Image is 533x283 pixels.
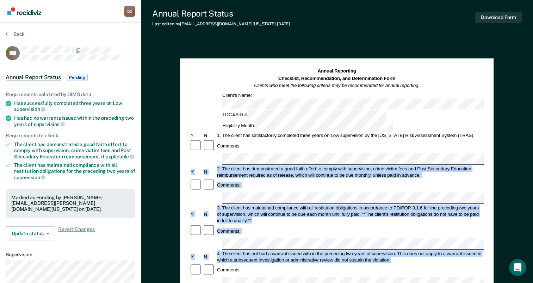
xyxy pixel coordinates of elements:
[124,6,135,17] button: Profile dropdown button
[6,226,55,240] button: Update status
[124,6,135,17] div: O O
[106,154,134,159] span: applicable
[58,226,95,240] span: Revert Changes
[203,211,216,217] div: N
[67,74,88,81] span: Pending
[14,106,45,112] span: supervision
[216,132,484,139] div: 1. The client has satisfactorily completed three years on Low supervision by the [US_STATE] Risk ...
[221,110,388,121] div: TDCJ/SID #:
[318,69,356,74] strong: Annual Reporting
[6,252,135,258] dt: Supervision
[216,267,242,273] div: Comments:
[190,169,203,175] div: Y
[14,175,45,180] span: supervision
[254,83,420,88] em: Clients who meet the following criteria may be recommended for annual reporting.
[203,253,216,260] div: N
[14,162,135,180] div: The client has maintained compliance with all restitution obligations for the preceding two years of
[216,182,242,188] div: Comments:
[14,100,135,112] div: Has successfully completed three years on Low
[190,132,203,139] div: Y
[152,21,290,26] div: Last edited by [EMAIL_ADDRESS][DOMAIN_NAME][US_STATE]
[6,133,135,139] div: Requirements to check
[34,121,65,127] span: supervision
[152,8,290,19] div: Annual Report Status
[216,165,484,178] div: 2. The client has demonstrated a good faith effort to comply with supervision, crime victim fees ...
[6,31,25,37] button: Back
[14,115,135,127] div: Has had no warrants issued within the preceding two years of
[203,169,216,175] div: N
[216,143,242,149] div: Comments:
[14,141,135,159] div: The client has demonstrated a good faith effort to comply with supervision, crime victim fees and...
[7,7,41,15] img: Recidiviz
[190,253,203,260] div: Y
[6,92,135,98] div: Requirements validated by OIMS data
[216,228,242,234] div: Comments:
[6,74,61,81] span: Annual Report Status
[203,132,216,139] div: N
[216,250,484,263] div: 4. The client has not had a warrant issued with in the preceding two years of supervision. This d...
[278,76,395,81] strong: Checklist, Recommendation, and Determination Form
[216,205,484,224] div: 3. The client has maintained compliance with all restitution obligations in accordance to PD/POP-...
[11,195,130,212] div: Marked as Pending by [PERSON_NAME][EMAIL_ADDRESS][PERSON_NAME][DOMAIN_NAME][US_STATE] on [DATE].
[277,21,290,26] span: [DATE]
[509,259,526,276] div: Open Intercom Messenger
[221,121,395,132] div: Eligibility Month:
[190,211,203,217] div: Y
[475,12,522,23] button: Download Form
